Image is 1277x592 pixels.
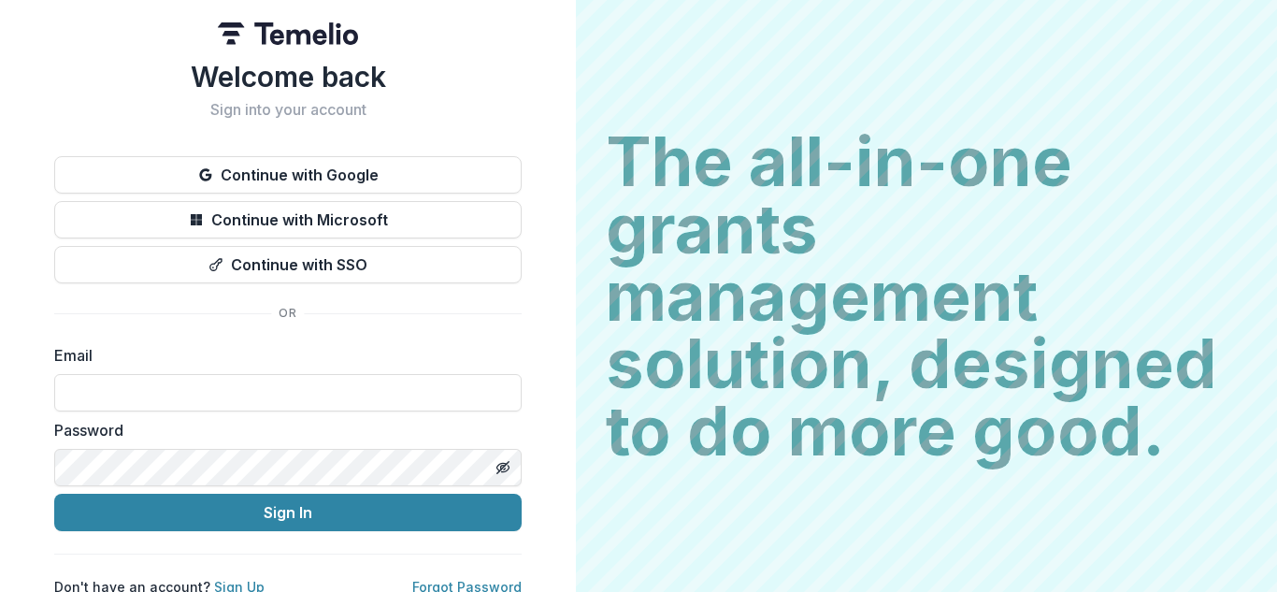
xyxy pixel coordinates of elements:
[54,344,510,367] label: Email
[54,156,522,194] button: Continue with Google
[218,22,358,45] img: Temelio
[54,246,522,283] button: Continue with SSO
[54,201,522,238] button: Continue with Microsoft
[54,419,510,441] label: Password
[488,453,518,483] button: Toggle password visibility
[54,60,522,94] h1: Welcome back
[54,101,522,119] h2: Sign into your account
[54,494,522,531] button: Sign In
